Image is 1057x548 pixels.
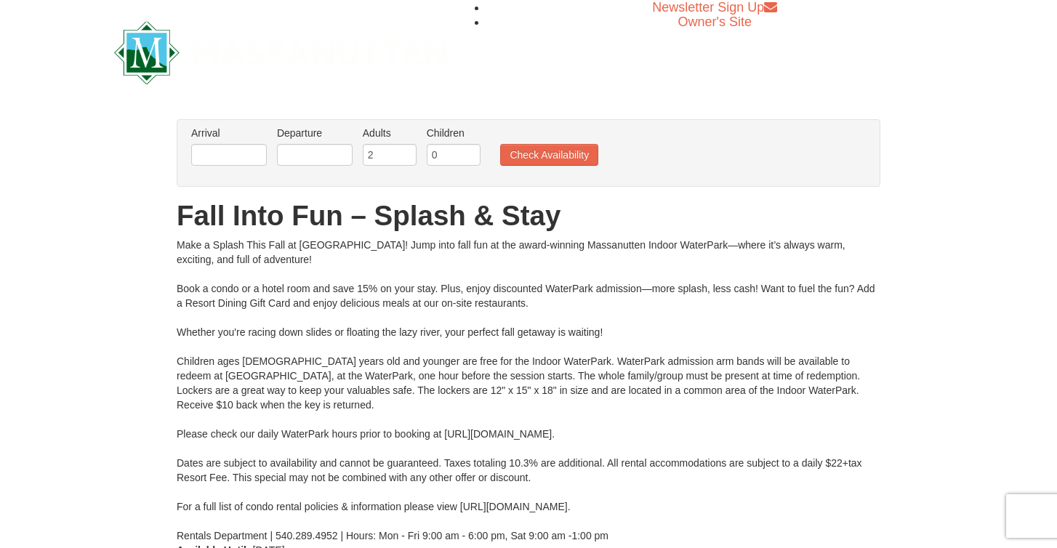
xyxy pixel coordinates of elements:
div: Make a Splash This Fall at [GEOGRAPHIC_DATA]! Jump into fall fun at the award-winning Massanutten... [177,238,880,543]
button: Check Availability [500,144,598,166]
label: Departure [277,126,353,140]
label: Arrival [191,126,267,140]
img: Massanutten Resort Logo [114,21,447,84]
label: Children [427,126,481,140]
a: Owner's Site [678,15,752,29]
a: Massanutten Resort [114,33,447,68]
label: Adults [363,126,417,140]
h1: Fall Into Fun – Splash & Stay [177,201,880,230]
